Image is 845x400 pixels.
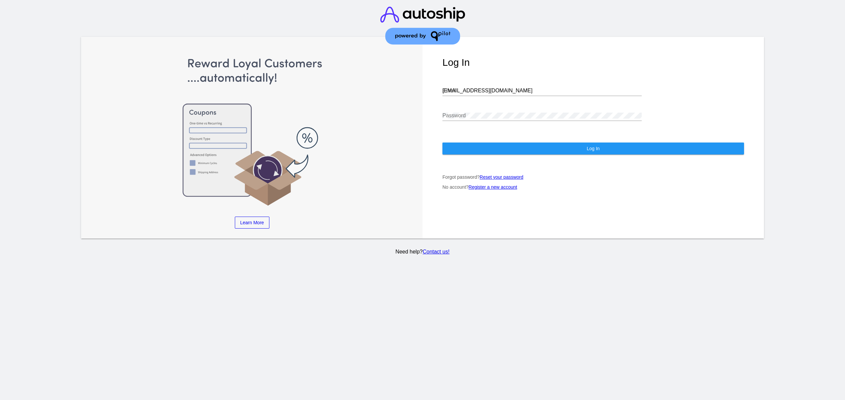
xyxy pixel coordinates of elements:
[587,146,600,151] span: Log In
[240,220,264,225] span: Learn More
[423,249,449,254] a: Contact us!
[442,174,744,180] p: Forgot password?
[442,184,744,190] p: No account?
[80,249,765,255] p: Need help?
[101,57,403,207] img: Apply Coupons Automatically to Scheduled Orders with QPilot
[442,88,642,94] input: Email
[235,217,269,229] a: Learn More
[469,184,517,190] a: Register a new account
[480,174,523,180] a: Reset your password
[442,143,744,154] button: Log In
[442,57,744,68] h1: Log In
